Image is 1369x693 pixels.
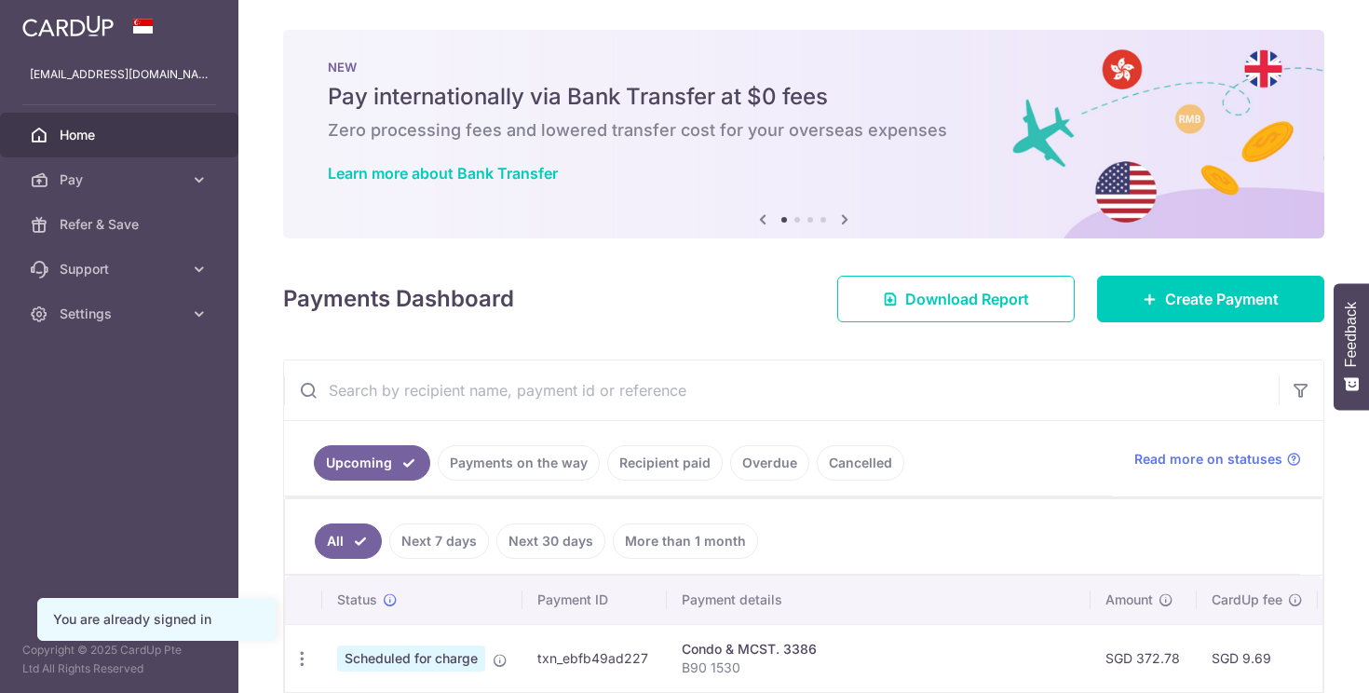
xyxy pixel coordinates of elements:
a: Learn more about Bank Transfer [328,164,558,183]
a: Create Payment [1097,276,1324,322]
a: Download Report [837,276,1075,322]
span: Read more on statuses [1134,450,1282,469]
span: Feedback [1343,302,1360,367]
span: Refer & Save [60,215,183,234]
p: B90 1530 [682,659,1076,677]
button: Feedback - Show survey [1334,283,1369,410]
a: Recipient paid [607,445,723,481]
a: All [315,523,382,559]
th: Payment details [667,576,1091,624]
h4: Payments Dashboard [283,282,514,316]
span: Download Report [905,288,1029,310]
img: CardUp [22,15,114,37]
span: Home [60,126,183,144]
p: [EMAIL_ADDRESS][DOMAIN_NAME] [30,65,209,84]
a: Next 7 days [389,523,489,559]
h5: Pay internationally via Bank Transfer at $0 fees [328,82,1280,112]
a: More than 1 month [613,523,758,559]
span: Amount [1105,591,1153,609]
span: Create Payment [1165,288,1279,310]
span: Support [60,260,183,279]
p: NEW [328,60,1280,75]
span: Settings [60,305,183,323]
input: Search by recipient name, payment id or reference [284,360,1279,420]
span: CardUp fee [1212,591,1282,609]
iframe: Opens a widget where you can find more information [1249,637,1350,684]
a: Read more on statuses [1134,450,1301,469]
a: Overdue [730,445,809,481]
a: Cancelled [817,445,904,481]
a: Payments on the way [438,445,600,481]
div: Condo & MCST. 3386 [682,640,1076,659]
td: txn_ebfb49ad227 [522,624,667,692]
th: Payment ID [522,576,667,624]
span: Scheduled for charge [337,645,485,672]
span: Status [337,591,377,609]
a: Upcoming [314,445,430,481]
td: SGD 372.78 [1091,624,1197,692]
span: Pay [60,170,183,189]
a: Next 30 days [496,523,605,559]
h6: Zero processing fees and lowered transfer cost for your overseas expenses [328,119,1280,142]
img: Bank transfer banner [283,30,1324,238]
td: SGD 9.69 [1197,624,1318,692]
div: You are already signed in [53,610,260,629]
